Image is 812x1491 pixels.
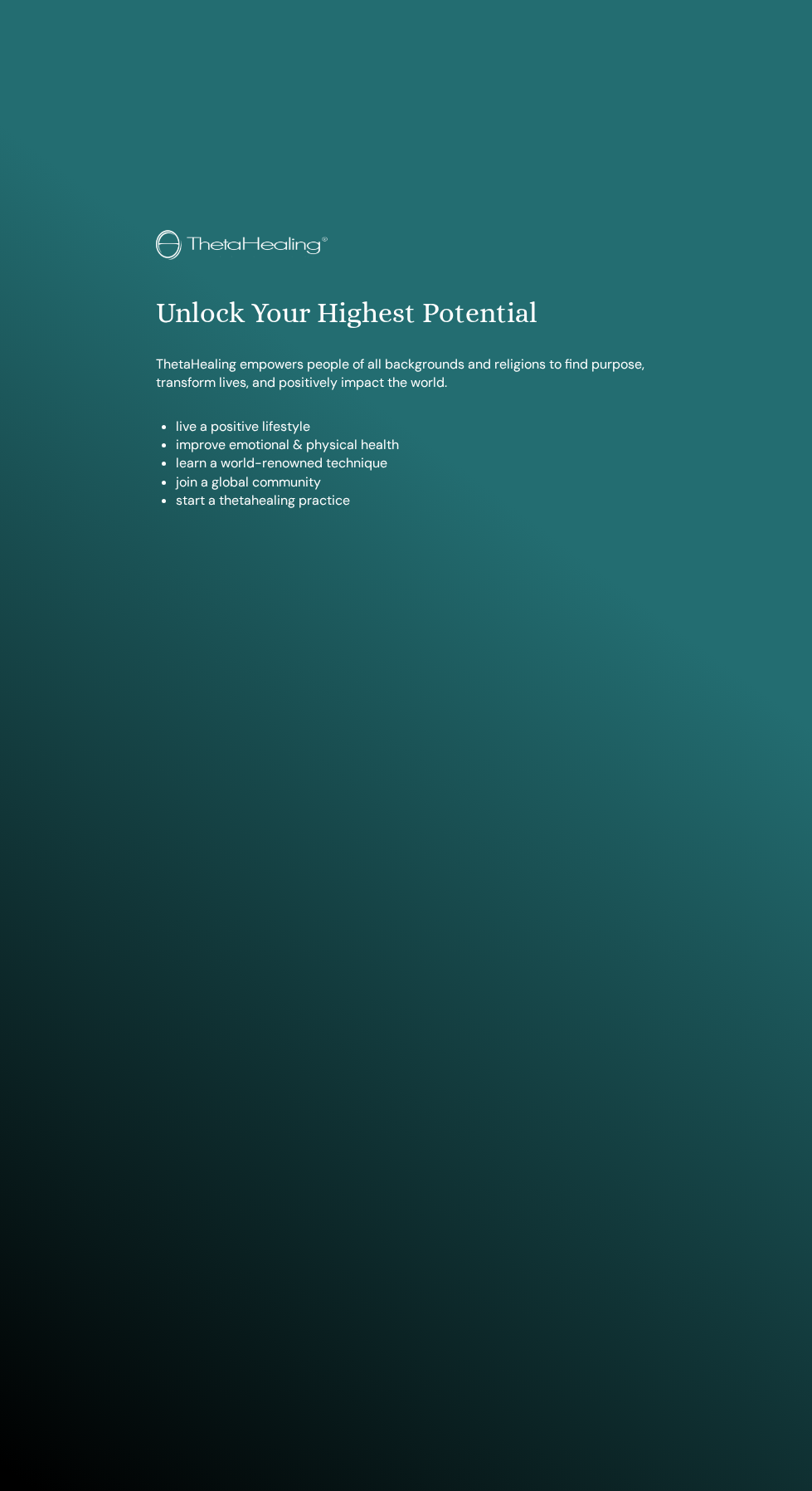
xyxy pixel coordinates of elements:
li: start a thetahealing practice [176,491,656,510]
h1: Unlock Your Highest Potential [156,296,656,330]
li: improve emotional & physical health [176,436,656,454]
li: learn a world-renowned technique [176,454,656,472]
li: live a positive lifestyle [176,418,656,436]
p: ThetaHealing empowers people of all backgrounds and religions to find purpose, transform lives, a... [156,355,656,393]
li: join a global community [176,473,656,491]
